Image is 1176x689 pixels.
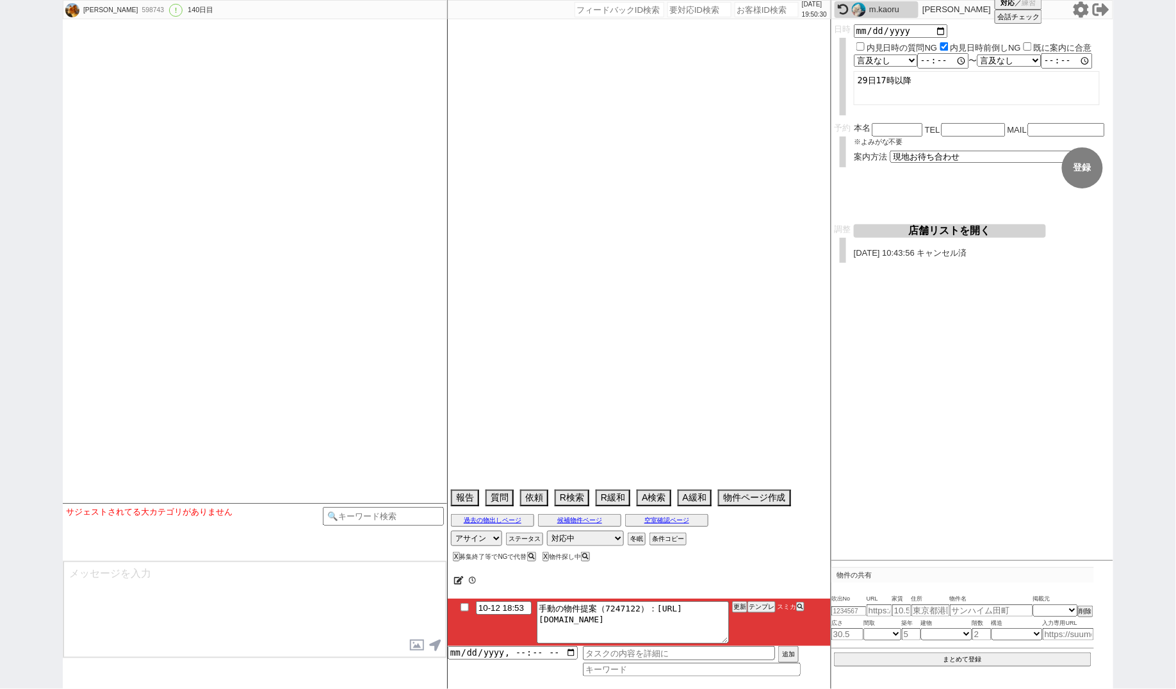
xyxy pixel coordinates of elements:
input: 要対応ID検索 [667,2,731,17]
div: 140日目 [188,5,213,15]
button: 過去の物出しページ [451,514,534,527]
p: [PERSON_NAME] [922,4,991,15]
img: 0huI_km1JBKmZyEgZdG-xUGQJCKQxRY3N0DXUxAEJCIFAYJGhlWXNkUEFBdQMfJ2Q4CXxkAkZBcl9-AV0AbETWUnUidFFLIGk... [65,3,79,17]
span: 案内方法 [854,152,887,162]
span: 調整 [835,224,851,234]
input: フィードバックID検索 [575,2,664,17]
span: 予約 [835,123,851,133]
label: 内見日時の質問NG [867,43,938,53]
div: m.kaoru [869,4,915,15]
button: 店舗リストを開く [854,224,1046,238]
img: 0hdnXmJNaYO0F1FCmw035FPgVEOCtWZWJTDHpxdUdDMHBMdykRC3B1chccYXVJJn9FDSV9IRBAYHZ5B0wna0LHdXIkZXZMIHg... [852,3,866,17]
span: 入力専用URL [1043,618,1094,629]
span: 構造 [992,618,1043,629]
input: 5 [902,628,921,640]
p: 19:50:30 [802,10,827,20]
span: 建物 [921,618,972,629]
button: 条件コピー [649,533,687,545]
div: 募集終了等でNGで代替 [453,553,539,560]
span: 本名 [854,123,870,137]
button: まとめて登録 [834,652,1091,667]
span: 広さ [831,618,863,629]
button: 冬眠 [628,533,646,545]
button: 物件ページ作成 [718,490,791,506]
span: 日時 [835,24,851,34]
div: サジェストされてる大カテゴリがありません [66,507,323,517]
button: A緩和 [678,490,712,506]
button: 空室確認ページ [625,514,708,527]
button: 依頼 [520,490,548,506]
span: 階数 [972,618,992,629]
button: テンプレ [747,601,776,613]
button: 追加 [778,646,799,663]
input: 30.5 [831,628,863,640]
input: https://suumo.jp/chintai/jnc_000022489271 [1043,628,1094,640]
button: A検索 [637,490,671,506]
span: 掲載元 [1033,594,1050,604]
span: MAIL [1008,125,1027,135]
input: タスクの内容を詳細に [583,646,775,660]
span: TEL [925,125,940,135]
button: 会話チェック [995,10,1042,24]
label: 内見日時前倒しNG [951,43,1022,53]
span: 物件名 [950,594,1033,604]
span: 家賃 [892,594,911,604]
span: 築年 [902,618,921,629]
input: サンハイム田町 [950,604,1033,617]
label: 既に案内に合意 [1034,43,1092,53]
div: ! [169,4,183,17]
span: スミカ [776,603,796,610]
div: 〜 [854,53,1110,69]
div: 598743 [138,5,167,15]
button: X [543,552,550,561]
input: 東京都港区海岸３ [911,604,950,617]
span: ※よみがな不要 [854,138,903,145]
button: 登録 [1062,147,1103,188]
div: [PERSON_NAME] [81,5,138,15]
span: 住所 [911,594,950,604]
button: 削除 [1078,606,1093,617]
button: 更新 [732,601,747,613]
input: 1234567 [831,606,867,616]
button: ステータス [506,533,543,545]
p: 物件の共有 [831,567,1094,583]
input: 10.5 [892,604,911,617]
button: 報告 [451,490,479,506]
span: 間取 [863,618,902,629]
button: 質問 [486,490,514,506]
button: R緩和 [596,490,630,506]
p: [DATE] 10:43:56 キャンセル済 [854,248,1110,258]
button: R検索 [555,490,589,506]
button: X [453,552,460,561]
span: 会話チェック [997,12,1040,22]
input: https://suumo.jp/chintai/jnc_000022489271 [867,604,892,617]
span: 吹出No [831,594,867,604]
input: 2 [972,628,992,640]
input: キーワード [583,663,801,676]
span: URL [867,594,892,604]
button: 候補物件ページ [538,514,621,527]
input: 🔍キーワード検索 [323,507,444,526]
input: お客様ID検索 [735,2,799,17]
div: 物件探し中 [543,553,594,560]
